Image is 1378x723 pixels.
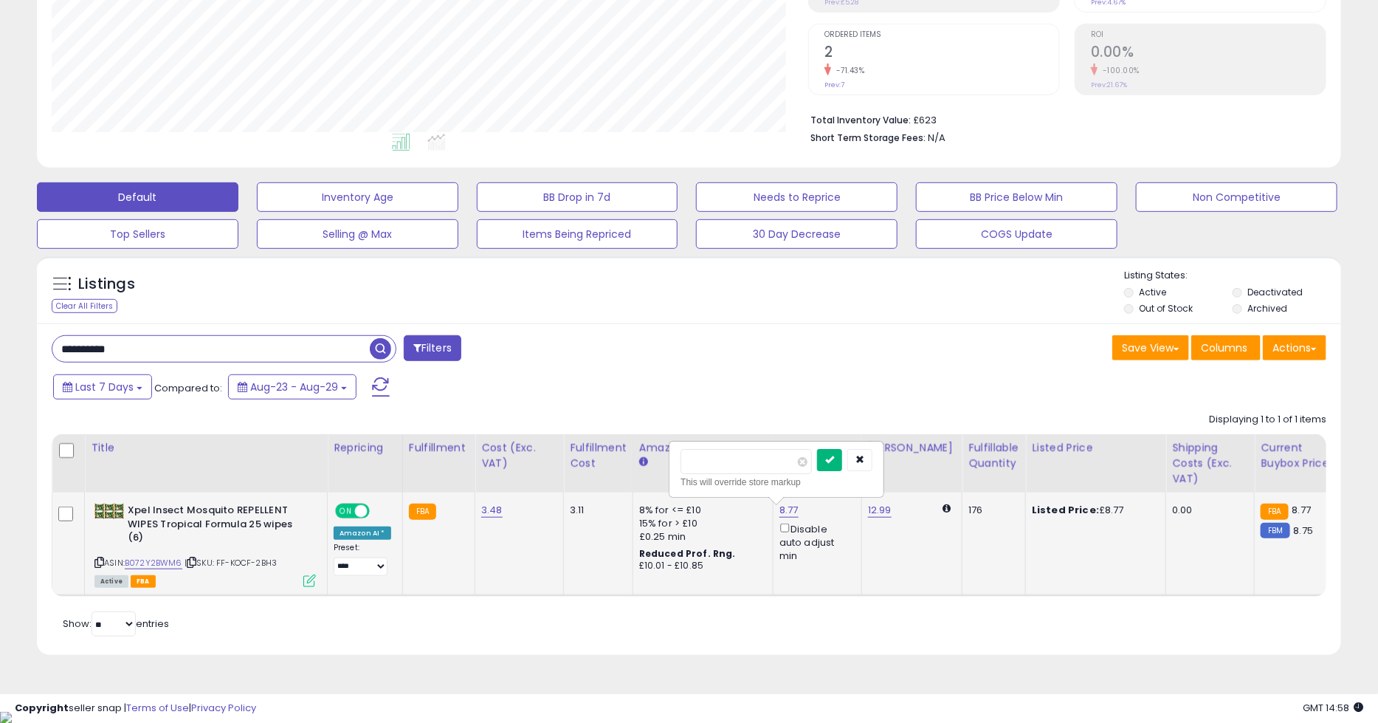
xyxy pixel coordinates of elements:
[696,219,898,249] button: 30 Day Decrease
[78,274,135,295] h5: Listings
[481,440,557,471] div: Cost (Exc. VAT)
[257,219,458,249] button: Selling @ Max
[1032,503,1099,517] b: Listed Price:
[94,504,124,519] img: 51AZpwML6iL._SL40_.jpg
[1091,31,1326,39] span: ROI
[1294,524,1314,538] span: 8.75
[477,219,678,249] button: Items Being Repriced
[824,80,844,89] small: Prev: 7
[52,299,117,313] div: Clear All Filters
[1292,503,1312,517] span: 8.77
[1091,80,1127,89] small: Prev: 21.67%
[37,182,238,212] button: Default
[1247,286,1303,298] label: Deactivated
[1032,440,1160,456] div: Listed Price
[1261,504,1288,520] small: FBA
[1124,269,1341,283] p: Listing States:
[1091,44,1326,64] h2: 0.00%
[824,31,1059,39] span: Ordered Items
[810,131,926,144] b: Short Term Storage Fees:
[1263,335,1326,360] button: Actions
[639,530,762,544] div: £0.25 min
[639,517,762,530] div: 15% for > £10
[639,504,762,517] div: 8% for <= £10
[334,440,396,456] div: Repricing
[409,440,469,456] div: Fulfillment
[1136,182,1337,212] button: Non Competitive
[916,182,1117,212] button: BB Price Below Min
[481,503,503,518] a: 3.48
[1172,504,1243,517] div: 0.00
[15,702,256,716] div: seller snap | |
[228,374,356,400] button: Aug-23 - Aug-29
[1201,340,1247,355] span: Columns
[128,504,307,549] b: Xpel Insect Mosquito REPELLENT WIPES Tropical Formula 25 wipes (6)
[570,504,621,517] div: 3.11
[639,560,762,572] div: £10.01 - £10.85
[1261,440,1337,471] div: Current Buybox Price
[810,110,1315,128] li: £623
[126,701,189,715] a: Terms of Use
[125,557,182,569] a: B072Y2BWM6
[916,219,1117,249] button: COGS Update
[1247,302,1287,315] label: Archived
[1112,335,1189,360] button: Save View
[681,475,872,490] div: This will override store markup
[824,44,1059,64] h2: 2
[1261,523,1289,538] small: FBM
[257,182,458,212] button: Inventory Age
[337,505,355,518] span: ON
[696,182,898,212] button: Needs to Reprice
[334,527,391,540] div: Amazon AI *
[1303,701,1363,715] span: 2025-09-6 14:58 GMT
[639,456,648,469] small: Amazon Fees.
[37,219,238,249] button: Top Sellers
[63,617,169,631] span: Show: entries
[639,440,767,456] div: Amazon Fees
[1209,413,1326,427] div: Displaying 1 to 1 of 1 items
[1098,65,1140,76] small: -100.00%
[191,701,256,715] a: Privacy Policy
[639,547,736,560] b: Reduced Prof. Rng.
[131,575,156,588] span: FBA
[779,503,799,518] a: 8.77
[154,381,222,395] span: Compared to:
[185,557,277,569] span: | SKU: FF-KOCF-2BH3
[779,440,855,456] div: Min Price
[570,440,627,471] div: Fulfillment Cost
[1172,440,1248,487] div: Shipping Costs (Exc. VAT)
[928,131,945,145] span: N/A
[53,374,152,400] button: Last 7 Days
[868,440,956,456] div: [PERSON_NAME]
[968,440,1019,471] div: Fulfillable Quantity
[94,504,316,586] div: ASIN:
[91,440,321,456] div: Title
[404,335,461,361] button: Filters
[831,65,865,76] small: -71.43%
[810,114,911,126] b: Total Inventory Value:
[968,504,1014,517] div: 176
[368,505,391,518] span: OFF
[75,380,134,394] span: Last 7 Days
[868,503,892,518] a: 12.99
[779,521,850,563] div: Disable auto adjust min
[334,543,391,576] div: Preset:
[1191,335,1261,360] button: Columns
[15,701,69,715] strong: Copyright
[409,504,436,520] small: FBA
[1032,504,1154,517] div: £8.77
[94,575,128,588] span: All listings currently available for purchase on Amazon
[1139,302,1193,315] label: Out of Stock
[1139,286,1166,298] label: Active
[250,380,338,394] span: Aug-23 - Aug-29
[477,182,678,212] button: BB Drop in 7d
